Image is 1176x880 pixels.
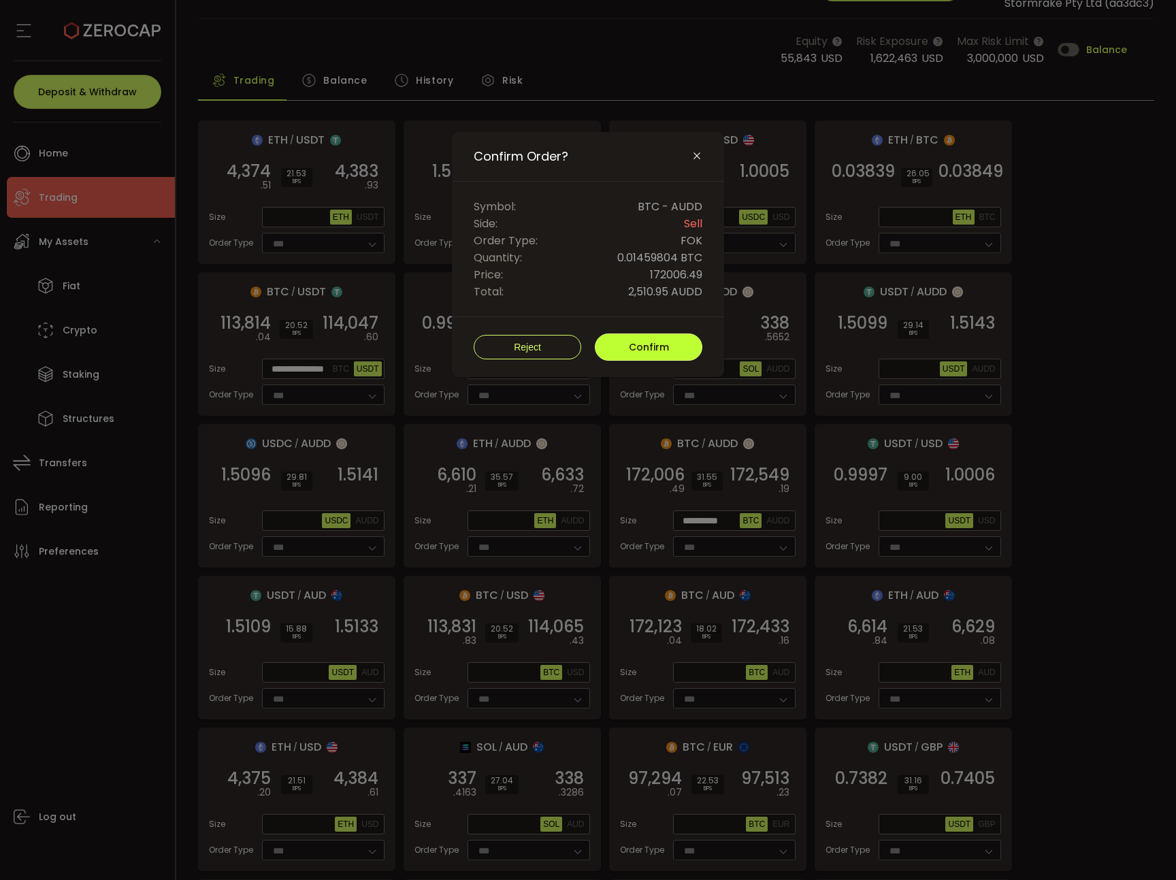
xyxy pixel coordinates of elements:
[628,283,702,300] span: 2,510.95 AUDD
[474,249,522,266] span: Quantity:
[684,215,702,232] span: Sell
[638,198,702,215] span: BTC - AUDD
[474,215,497,232] span: Side:
[474,232,538,249] span: Order Type:
[650,266,702,283] span: 172006.49
[474,148,568,165] span: Confirm Order?
[691,150,702,163] button: Close
[617,249,702,266] span: 0.01459804 BTC
[1014,733,1176,880] iframe: Chat Widget
[629,340,669,354] span: Confirm
[474,283,504,300] span: Total:
[474,335,581,359] button: Reject
[474,266,503,283] span: Price:
[452,132,724,377] div: Confirm Order?
[681,232,702,249] span: FOK
[595,333,702,361] button: Confirm
[514,342,541,353] span: Reject
[474,198,516,215] span: Symbol:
